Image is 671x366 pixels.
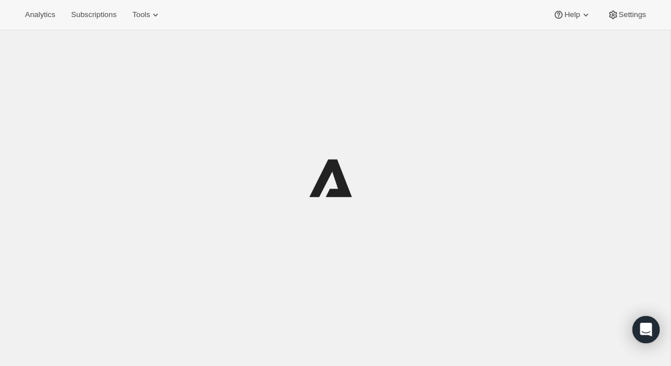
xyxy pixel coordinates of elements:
[619,10,646,19] span: Settings
[64,7,123,23] button: Subscriptions
[632,316,660,343] div: Open Intercom Messenger
[25,10,55,19] span: Analytics
[71,10,116,19] span: Subscriptions
[18,7,62,23] button: Analytics
[125,7,168,23] button: Tools
[564,10,580,19] span: Help
[132,10,150,19] span: Tools
[601,7,653,23] button: Settings
[546,7,598,23] button: Help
